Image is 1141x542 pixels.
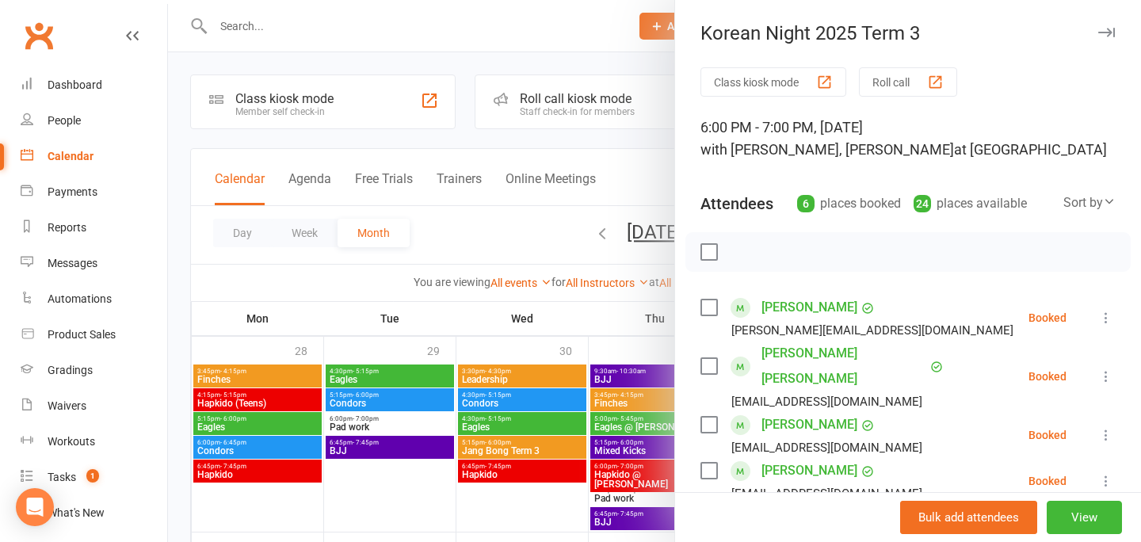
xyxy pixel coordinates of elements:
div: Calendar [48,150,93,162]
div: Product Sales [48,328,116,341]
a: Dashboard [21,67,167,103]
div: [EMAIL_ADDRESS][DOMAIN_NAME] [731,391,922,412]
div: [PERSON_NAME][EMAIL_ADDRESS][DOMAIN_NAME] [731,320,1013,341]
a: Gradings [21,353,167,388]
a: [PERSON_NAME] [PERSON_NAME] [761,341,926,391]
a: [PERSON_NAME] [761,412,857,437]
div: places booked [797,193,901,215]
a: [PERSON_NAME] [761,295,857,320]
div: places available [914,193,1027,215]
a: Tasks 1 [21,460,167,495]
div: Messages [48,257,97,269]
div: What's New [48,506,105,519]
a: [PERSON_NAME] [761,458,857,483]
button: Class kiosk mode [700,67,846,97]
div: Waivers [48,399,86,412]
div: 24 [914,195,931,212]
a: Workouts [21,424,167,460]
div: Workouts [48,435,95,448]
div: Korean Night 2025 Term 3 [675,22,1141,44]
div: People [48,114,81,127]
div: [EMAIL_ADDRESS][DOMAIN_NAME] [731,483,922,504]
div: [EMAIL_ADDRESS][DOMAIN_NAME] [731,437,922,458]
div: Open Intercom Messenger [16,488,54,526]
a: Automations [21,281,167,317]
a: People [21,103,167,139]
a: Messages [21,246,167,281]
span: 1 [86,469,99,483]
div: Payments [48,185,97,198]
a: Payments [21,174,167,210]
div: Attendees [700,193,773,215]
div: Gradings [48,364,93,376]
div: Reports [48,221,86,234]
span: with [PERSON_NAME], [PERSON_NAME] [700,141,954,158]
div: Booked [1028,475,1067,487]
button: Roll call [859,67,957,97]
button: View [1047,501,1122,534]
div: Dashboard [48,78,102,91]
div: 6 [797,195,815,212]
a: What's New [21,495,167,531]
div: Booked [1028,371,1067,382]
a: Reports [21,210,167,246]
div: Automations [48,292,112,305]
div: Booked [1028,429,1067,441]
div: 6:00 PM - 7:00 PM, [DATE] [700,116,1116,161]
button: Bulk add attendees [900,501,1037,534]
a: Calendar [21,139,167,174]
div: Booked [1028,312,1067,323]
div: Sort by [1063,193,1116,213]
div: Tasks [48,471,76,483]
a: Product Sales [21,317,167,353]
a: Waivers [21,388,167,424]
a: Clubworx [19,16,59,55]
span: at [GEOGRAPHIC_DATA] [954,141,1107,158]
